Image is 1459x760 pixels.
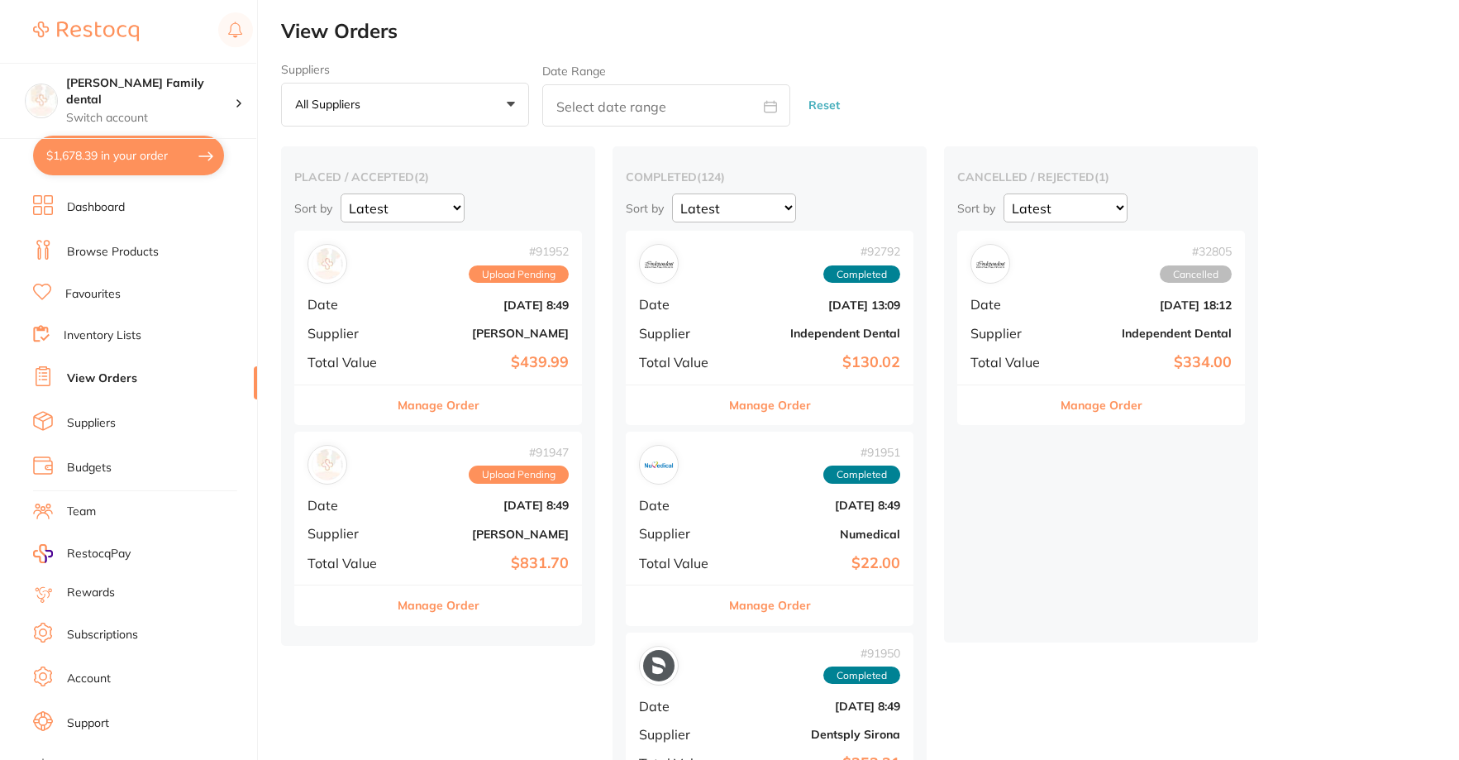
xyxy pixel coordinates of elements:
a: Support [67,715,109,732]
span: Date [308,297,390,312]
div: Adam Dental#91947Upload PendingDate[DATE] 8:49Supplier[PERSON_NAME]Total Value$831.70Manage Order [294,432,582,626]
b: $22.00 [735,555,900,572]
p: Sort by [626,201,664,216]
a: Suppliers [67,415,116,432]
a: Team [67,504,96,520]
span: # 91952 [469,245,569,258]
span: Date [970,297,1053,312]
img: RestocqPay [33,544,53,563]
a: Browse Products [67,244,159,261]
span: Completed [823,265,900,284]
b: [DATE] 8:49 [735,499,900,512]
img: Restocq Logo [33,22,139,41]
span: Supplier [639,526,722,541]
a: Budgets [67,460,112,476]
button: Manage Order [398,586,479,625]
b: Independent Dental [1066,327,1232,340]
button: $1,678.39 in your order [33,136,224,175]
b: Numedical [735,528,900,541]
b: $334.00 [1066,354,1232,371]
a: Rewards [67,585,115,601]
h2: placed / accepted ( 2 ) [294,170,582,184]
b: $831.70 [403,555,569,572]
span: # 91950 [823,647,900,660]
b: Independent Dental [735,327,900,340]
b: [DATE] 13:09 [735,299,900,312]
span: Upload Pending [469,466,569,484]
a: Subscriptions [67,627,138,643]
span: Supplier [308,526,390,541]
button: Reset [803,84,845,127]
span: Total Value [970,355,1053,370]
span: Total Value [639,556,722,571]
span: Date [308,498,390,513]
h2: completed ( 124 ) [626,170,913,184]
span: Supplier [308,326,390,341]
b: [DATE] 8:49 [403,299,569,312]
img: Adam Dental [312,449,343,480]
a: RestocqPay [33,544,131,563]
b: [PERSON_NAME] [403,528,569,541]
button: Manage Order [729,586,811,625]
span: Total Value [639,355,722,370]
p: Switch account [66,110,235,127]
p: All suppliers [295,97,367,112]
span: Total Value [308,556,390,571]
b: [PERSON_NAME] [403,327,569,340]
b: [DATE] 8:49 [403,499,569,512]
h4: Westbrook Family dental [66,75,235,108]
span: RestocqPay [67,546,131,562]
button: All suppliers [281,83,529,127]
label: Date Range [542,65,606,78]
button: Manage Order [398,385,479,425]
span: Supplier [970,326,1053,341]
h2: cancelled / rejected ( 1 ) [957,170,1245,184]
a: Inventory Lists [64,327,141,344]
button: Manage Order [1061,385,1142,425]
img: Westbrook Family dental [26,84,57,116]
span: Completed [823,466,900,484]
span: # 32805 [1160,245,1232,258]
input: Select date range [542,84,790,127]
b: [DATE] 8:49 [735,700,900,713]
span: Total Value [308,355,390,370]
a: Favourites [65,286,121,303]
span: Cancelled [1160,265,1232,284]
a: Restocq Logo [33,12,139,50]
span: # 91951 [823,446,900,459]
label: Suppliers [281,63,529,76]
img: Dentsply Sirona [643,650,675,681]
span: Date [639,498,722,513]
b: Dentsply Sirona [735,728,900,741]
span: Completed [823,667,900,685]
img: Independent Dental [643,248,675,280]
span: # 92792 [823,245,900,258]
span: Supplier [639,727,722,742]
p: Sort by [957,201,995,216]
h2: View Orders [281,20,1459,43]
span: # 91947 [469,446,569,459]
p: Sort by [294,201,332,216]
b: $439.99 [403,354,569,371]
a: Dashboard [67,199,125,216]
div: Henry Schein Halas#91952Upload PendingDate[DATE] 8:49Supplier[PERSON_NAME]Total Value$439.99Manag... [294,231,582,425]
span: Date [639,699,722,714]
b: [DATE] 18:12 [1066,299,1232,312]
button: Manage Order [729,385,811,425]
span: Upload Pending [469,265,569,284]
a: View Orders [67,370,137,387]
b: $130.02 [735,354,900,371]
span: Supplier [639,326,722,341]
img: Independent Dental [975,248,1006,280]
a: Account [67,671,111,687]
span: Date [639,297,722,312]
img: Henry Schein Halas [312,248,343,280]
img: Numedical [643,449,675,480]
